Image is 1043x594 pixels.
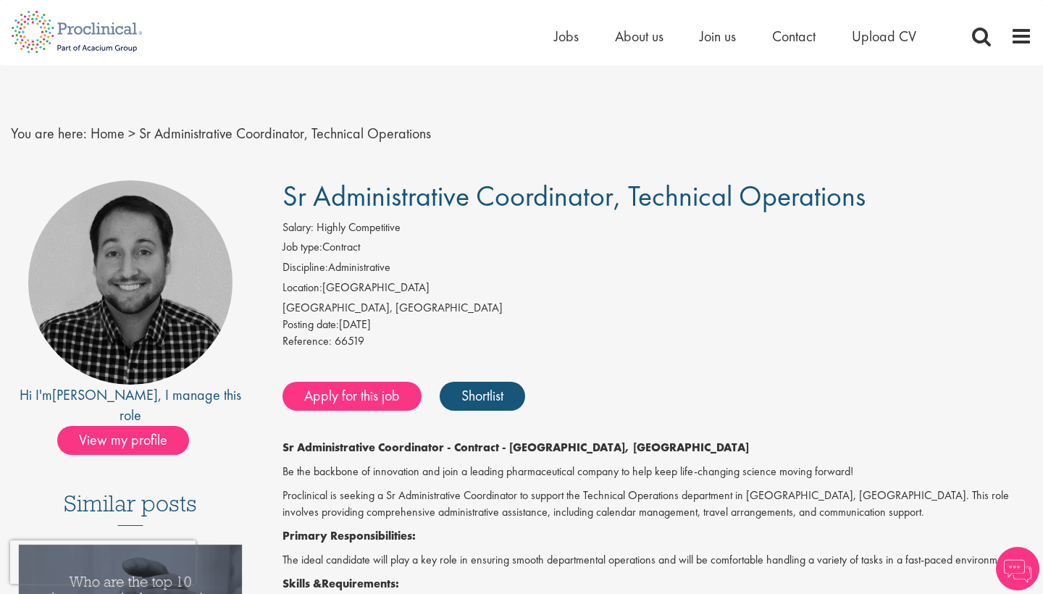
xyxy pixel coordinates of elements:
[282,219,314,236] label: Salary:
[282,239,322,256] label: Job type:
[282,552,1032,569] p: The ideal candidate will play a key role in ensuring smooth departmental operations and will be c...
[64,491,197,526] h3: Similar posts
[282,576,322,591] strong: Skills &
[128,124,135,143] span: >
[282,317,1032,333] div: [DATE]
[282,259,1032,280] li: Administrative
[852,27,916,46] a: Upload CV
[57,429,204,448] a: View my profile
[440,382,525,411] a: Shortlist
[28,180,233,385] img: imeage of recruiter Mike Raletz
[139,124,431,143] span: Sr Administrative Coordinator, Technical Operations
[282,488,1032,521] p: Proclinical is seeking a Sr Administrative Coordinator to support the Technical Operations depart...
[91,124,125,143] a: breadcrumb link
[52,385,158,404] a: [PERSON_NAME]
[772,27,816,46] a: Contact
[322,576,399,591] strong: Requirements:
[700,27,736,46] a: Join us
[282,177,866,214] span: Sr Administrative Coordinator, Technical Operations
[10,540,196,584] iframe: reCAPTCHA
[282,440,749,455] strong: Sr Administrative Coordinator - Contract - [GEOGRAPHIC_DATA], [GEOGRAPHIC_DATA]
[282,528,416,543] strong: Primary Responsibilities:
[57,426,189,455] span: View my profile
[282,259,328,276] label: Discipline:
[282,280,1032,300] li: [GEOGRAPHIC_DATA]
[282,280,322,296] label: Location:
[282,464,1032,480] p: Be the backbone of innovation and join a leading pharmaceutical company to help keep life-changin...
[996,547,1039,590] img: Chatbot
[282,333,332,350] label: Reference:
[282,317,339,332] span: Posting date:
[282,300,1032,317] div: [GEOGRAPHIC_DATA], [GEOGRAPHIC_DATA]
[335,333,364,348] span: 66519
[317,219,401,235] span: Highly Competitive
[11,385,250,426] div: Hi I'm , I manage this role
[11,124,87,143] span: You are here:
[615,27,663,46] a: About us
[554,27,579,46] a: Jobs
[282,382,422,411] a: Apply for this job
[282,239,1032,259] li: Contract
